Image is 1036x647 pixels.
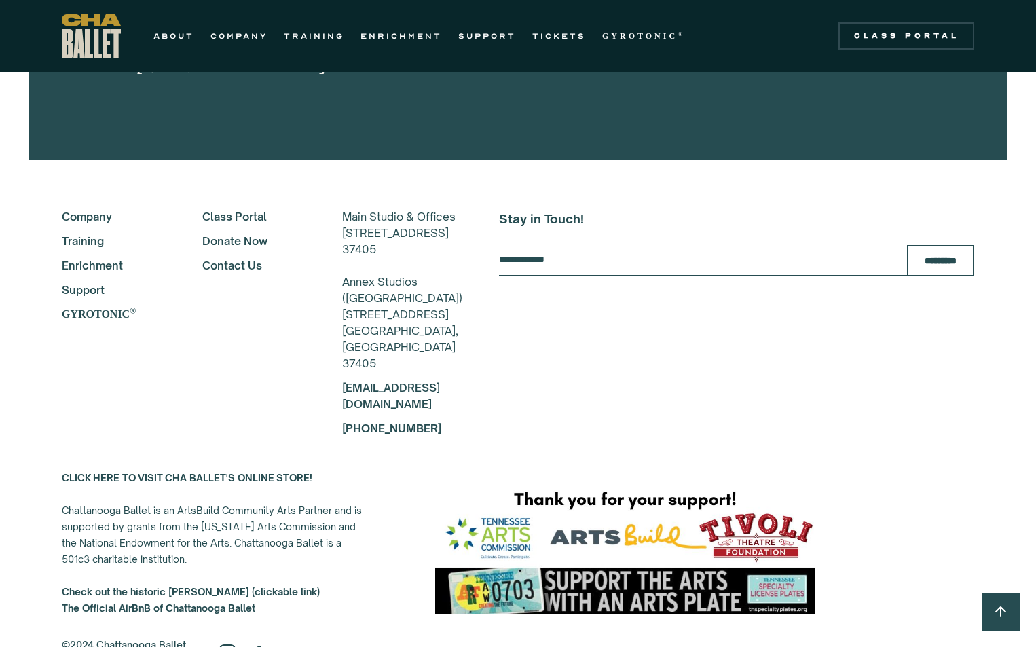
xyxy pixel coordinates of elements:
h5: Stay in Touch! [499,208,974,229]
div: Class Portal [847,31,966,41]
a: Donate Now [202,233,306,249]
sup: ® [678,31,685,37]
a: CLICK HERE TO VISIT CHA BALLET'S ONLINE STORE! [62,472,312,483]
a: ABOUT [153,28,194,44]
strong: GYROTONIC [602,31,678,41]
a: GYROTONIC® [62,306,166,322]
a: Enrichment [62,257,166,274]
a: TRAINING [284,28,344,44]
div: Main Studio & Offices [STREET_ADDRESS] 37405 Annex Studios ([GEOGRAPHIC_DATA]) [STREET_ADDRESS] [... [342,208,462,371]
a: Check out the historic [PERSON_NAME] (clickable link) [62,586,320,597]
div: Chattanooga Ballet is an ArtsBuild Community Arts Partner and is supported by grants from the [US... [62,470,367,616]
strong: GYROTONIC [62,308,130,320]
a: COMPANY [210,28,267,44]
a: Training [62,233,166,249]
a: Support [62,282,166,298]
a: SUPPORT [458,28,516,44]
a: Class Portal [838,22,974,50]
a: Class Portal [202,208,306,225]
form: Email Form [499,245,974,276]
strong: The Official AirBnB of Chattanooga Ballet [62,602,255,614]
sup: ® [130,306,136,316]
a: [PHONE_NUMBER] [342,422,441,435]
a: TICKETS [532,28,586,44]
a: [EMAIL_ADDRESS][DOMAIN_NAME] [342,381,440,411]
a: GYROTONIC® [602,28,685,44]
a: ENRICHMENT [360,28,442,44]
a: Company [62,208,166,225]
a: home [62,14,121,58]
a: Contact Us [202,257,306,274]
